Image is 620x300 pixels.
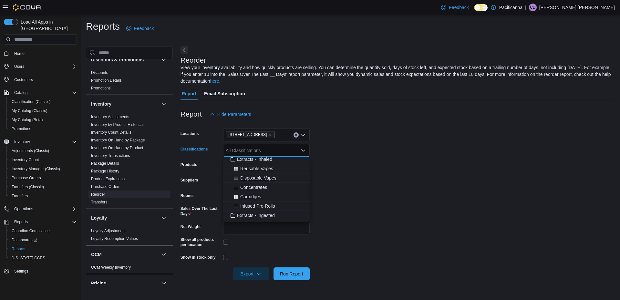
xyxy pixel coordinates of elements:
span: Export [237,267,265,280]
span: Catalog [12,89,77,97]
span: [US_STATE] CCRS [12,255,45,261]
a: Adjustments (Classic) [9,147,52,155]
div: OCM [86,264,173,274]
button: Next [181,46,188,54]
button: Users [1,62,79,71]
a: My Catalog (Classic) [9,107,50,115]
div: Inventory [86,113,173,209]
span: Inventory Manager (Classic) [12,166,60,171]
span: Load All Apps in [GEOGRAPHIC_DATA] [18,19,77,32]
label: Products [181,162,197,167]
button: Clear input [294,132,299,138]
button: Purchase Orders [6,173,79,182]
button: Catalog [12,89,30,97]
button: Run Report [274,267,310,280]
span: Report [182,87,196,100]
a: Inventory On Hand by Package [91,138,145,142]
h3: Report [181,110,202,118]
a: Purchase Orders [91,184,120,189]
button: Loyalty [91,215,159,221]
span: Canadian Compliance [9,227,77,235]
span: Reports [12,218,77,226]
a: Transfers (Classic) [9,183,46,191]
a: Canadian Compliance [9,227,52,235]
button: Discounts & Promotions [91,57,159,63]
button: Inventory [91,101,159,107]
label: Show all products per location [181,237,221,247]
a: [US_STATE] CCRS [9,254,48,262]
span: Email Subscription [204,87,245,100]
span: Adjustments (Classic) [9,147,77,155]
a: Home [12,50,27,57]
span: Reports [9,245,77,253]
a: Package History [91,169,119,173]
span: Operations [14,206,33,212]
h3: OCM [91,251,102,258]
button: Pricing [160,279,168,287]
span: Washington CCRS [9,254,77,262]
span: Hide Parameters [217,111,251,118]
span: Inventory Adjustments [91,114,129,119]
span: My Catalog (Beta) [9,116,77,124]
a: My Catalog (Beta) [9,116,46,124]
button: Open list of options [301,132,306,138]
p: | [525,4,526,11]
button: [US_STATE] CCRS [6,253,79,263]
span: Promotions [9,125,77,133]
a: Transfers [91,200,107,204]
span: Promotions [91,86,111,91]
button: Classification (Classic) [6,97,79,106]
span: Classification (Classic) [12,99,51,104]
button: Reports [1,217,79,226]
h3: Inventory [91,101,111,107]
span: Package Details [91,161,119,166]
span: Cartridges [240,193,261,200]
button: Inventory [1,137,79,146]
span: Dashboards [12,237,37,243]
button: Remove #7 - 425 Simcoe Street from selection in this group [268,133,272,137]
span: Loyalty Redemption Values [91,236,138,241]
nav: Complex example [4,46,77,293]
span: Transfers [91,200,107,205]
a: Discounts [91,70,108,75]
span: CD [530,4,535,11]
label: Sales Over The Last Days [181,206,221,216]
span: [STREET_ADDRESS] [229,131,267,138]
span: Loyalty Adjustments [91,228,126,233]
button: OCM [160,251,168,258]
span: Feedback [134,25,154,32]
span: Purchase Orders [9,174,77,182]
button: Adjustments (Classic) [6,146,79,155]
a: Inventory Transactions [91,153,130,158]
span: Disposable Vapes [240,175,276,181]
h3: Reorder [181,57,206,64]
button: Transfers [6,191,79,201]
button: Disposable Vapes [223,173,310,183]
button: My Catalog (Classic) [6,106,79,115]
a: Dashboards [6,235,79,244]
div: Connor Daigle [529,4,537,11]
button: Customers [1,75,79,84]
span: Inventory Count [9,156,77,164]
span: Classification (Classic) [9,98,77,106]
span: Settings [14,269,28,274]
span: Reports [12,246,25,252]
button: Loyalty [160,214,168,222]
button: Inventory [12,138,33,146]
label: Net Weight [181,224,201,229]
span: Reports [14,219,28,224]
button: Operations [1,204,79,213]
span: Inventory [14,139,30,144]
span: Customers [12,76,77,84]
span: Inventory On Hand by Product [91,145,143,150]
a: Reorder [91,192,105,197]
h1: Reports [86,20,120,33]
a: Customers [12,76,36,84]
label: Show in stock only [181,255,216,260]
button: Inventory [160,100,168,108]
a: Promotion Details [91,78,122,83]
p: [PERSON_NAME] [PERSON_NAME] [539,4,615,11]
